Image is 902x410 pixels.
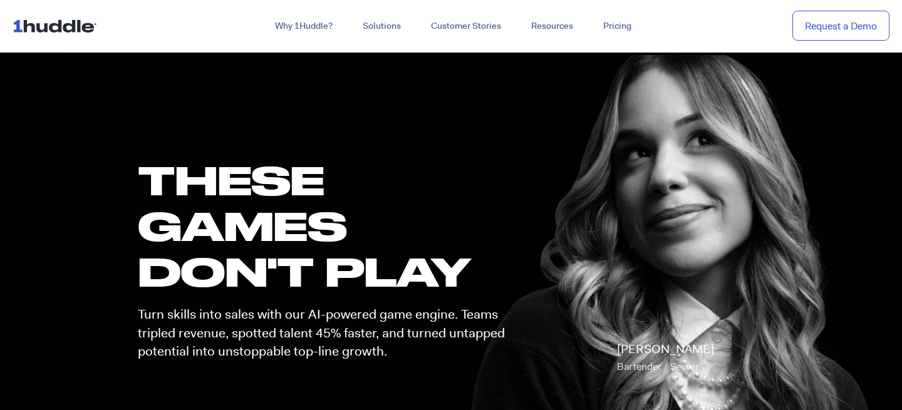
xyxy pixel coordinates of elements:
[138,157,516,295] h1: these GAMES DON'T PLAY
[260,15,348,38] a: Why 1Huddle?
[792,11,889,41] a: Request a Demo
[13,14,102,38] img: ...
[588,15,646,38] a: Pricing
[348,15,416,38] a: Solutions
[416,15,516,38] a: Customer Stories
[516,15,588,38] a: Resources
[138,305,516,361] p: Turn skills into sales with our AI-powered game engine. Teams tripled revenue, spotted talent 45%...
[617,360,699,373] span: Bartender / Server
[617,341,714,376] p: [PERSON_NAME]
